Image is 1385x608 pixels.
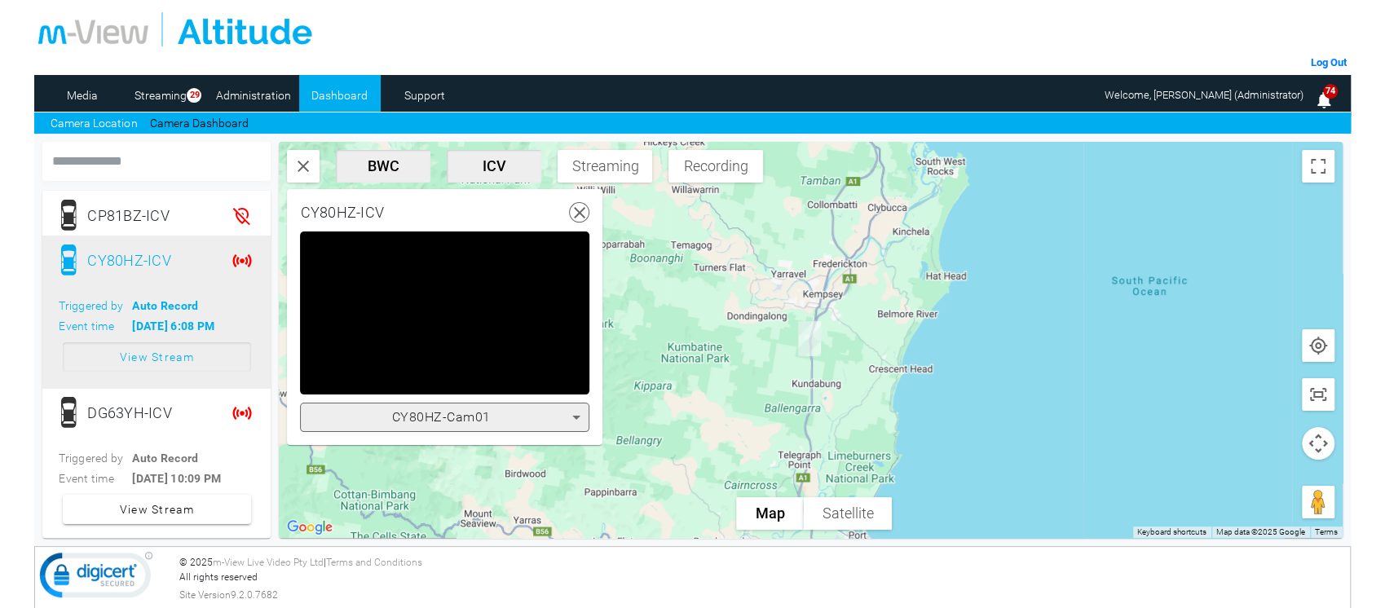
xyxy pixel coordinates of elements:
a: Terms (opens in new tab) [1315,527,1338,536]
button: View Stream [63,342,250,372]
div: Auto Record [59,297,254,314]
a: Click to see this area on Google Maps [283,517,337,538]
b: [DATE] 6:08 PM [132,319,214,333]
img: svg+xml,%3Csvg%20xmlns%3D%22http%3A%2F%2Fwww.w3.org%2F2000%2Fsvg%22%20height%3D%2224%22%20viewBox... [1308,385,1328,404]
a: Camera Dashboard [149,115,248,132]
button: Show street map [736,497,803,530]
a: Administration [214,83,293,108]
span: Event time [59,318,132,334]
img: svg+xml,%3Csvg%20xmlns%3D%22http%3A%2F%2Fwww.w3.org%2F2000%2Fsvg%22%20height%3D%2224%22%20viewBox... [1308,336,1328,355]
a: Streaming [128,83,192,108]
div: CY80HZ-ICV [87,245,177,277]
b: Auto Record [132,299,198,312]
span: Triggered by [59,450,132,466]
span: 29 [187,88,201,104]
span: View Stream [120,495,195,524]
a: Media [42,83,121,108]
a: Camera Location [51,115,137,132]
span: BWC [342,157,424,174]
button: BWC [336,150,430,183]
b: Auto Record [132,452,198,465]
div: CY80HZ-ICV [300,202,384,223]
div: Video Player [300,231,589,394]
button: Show user location [1302,329,1334,362]
img: Google [283,517,337,538]
button: Recording [668,150,763,183]
img: DigiCert Secured Site Seal [39,551,153,606]
span: 9.2.0.7682 [230,588,277,602]
span: Welcome, [PERSON_NAME] (Administrator) [1105,89,1303,101]
b: [DATE] 10:09 PM [132,472,221,485]
button: Show all cameras [1302,378,1334,411]
div: Site Version [179,588,1345,602]
div: Auto Record [59,450,254,466]
a: Log Out [1311,56,1347,68]
a: Dashboard [299,83,378,108]
a: m-View Live Video Pty Ltd [212,557,323,568]
button: Keyboard shortcuts [1137,526,1206,538]
button: View Stream [63,495,250,524]
button: ICV [447,150,541,183]
a: Support [385,83,464,108]
div: DG63YH-ICV [87,397,177,430]
button: Streaming [558,150,652,183]
button: Drag Pegman onto the map to open Street View [1302,486,1334,518]
span: 74 [1323,84,1338,99]
span: Triggered by [59,297,132,314]
button: Map camera controls [1302,427,1334,460]
button: Toggle fullscreen view [1302,150,1334,183]
span: Event time [59,470,132,487]
button: Show satellite imagery [803,497,892,530]
span: Recording [675,157,756,174]
span: Streaming [564,157,646,174]
img: bell25.png [1314,90,1334,110]
button: Search [287,150,320,183]
img: svg+xml,%3Csvg%20xmlns%3D%22http%3A%2F%2Fwww.w3.org%2F2000%2Fsvg%22%20height%3D%2224%22%20viewBox... [293,156,313,176]
a: Terms and Conditions [325,557,421,568]
div: CY80HZ-ICV [792,315,827,363]
span: Map data ©2025 Google [1216,527,1305,536]
div: © 2025 | All rights reserved [179,555,1345,602]
span: View Stream [120,342,195,372]
span: ICV [453,157,535,174]
span: CY80HZ-Cam01 [391,409,490,425]
div: CP81BZ-ICV [87,200,177,232]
